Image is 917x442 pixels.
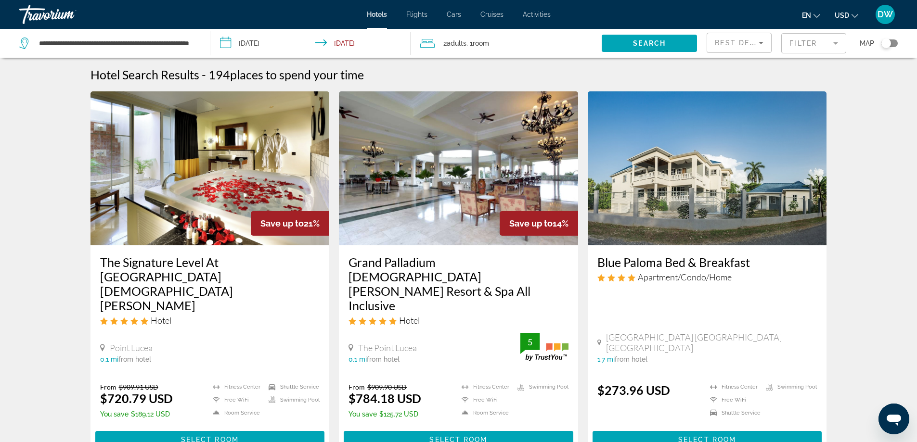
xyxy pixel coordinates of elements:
[874,39,898,48] button: Toggle map
[349,255,568,313] a: Grand Palladium [DEMOGRAPHIC_DATA] [PERSON_NAME] Resort & Spa All Inclusive
[264,383,320,391] li: Shuttle Service
[597,355,615,363] span: 1.7 mi
[878,404,909,434] iframe: Button to launch messaging window
[457,396,513,404] li: Free WiFi
[260,218,304,228] span: Save up to
[509,218,553,228] span: Save up to
[802,8,820,22] button: Change language
[705,396,761,404] li: Free WiFi
[151,315,171,326] span: Hotel
[208,67,364,82] h2: 194
[349,410,421,418] p: $125.72 USD
[597,255,817,269] a: Blue Paloma Bed & Breakfast
[349,410,377,418] span: You save
[597,383,670,397] ins: $273.96 USD
[19,2,116,27] a: Travorium
[606,332,817,353] span: [GEOGRAPHIC_DATA] [GEOGRAPHIC_DATA] [GEOGRAPHIC_DATA]
[835,8,858,22] button: Change currency
[860,37,874,50] span: Map
[202,67,206,82] span: -
[447,39,466,47] span: Adults
[633,39,666,47] span: Search
[602,35,697,52] button: Search
[119,383,158,391] del: $909.91 USD
[715,39,765,47] span: Best Deals
[349,315,568,326] div: 5 star Hotel
[399,315,420,326] span: Hotel
[100,383,116,391] span: From
[878,10,893,19] span: DW
[339,91,578,245] img: Hotel image
[208,396,264,404] li: Free WiFi
[367,355,400,363] span: from hotel
[90,91,330,245] img: Hotel image
[349,355,367,363] span: 0.1 mi
[705,383,761,391] li: Fitness Center
[208,409,264,417] li: Room Service
[715,37,763,49] mat-select: Sort by
[638,272,732,282] span: Apartment/Condo/Home
[406,11,427,18] a: Flights
[520,336,540,348] div: 5
[443,37,466,50] span: 2
[615,355,647,363] span: from hotel
[100,410,173,418] p: $189.12 USD
[447,11,461,18] a: Cars
[367,383,407,391] del: $909.90 USD
[411,29,602,58] button: Travelers: 2 adults, 0 children
[367,11,387,18] a: Hotels
[100,355,118,363] span: 0.1 mi
[358,342,417,353] span: The Point Lucea
[473,39,489,47] span: Room
[264,396,320,404] li: Swimming Pool
[513,383,568,391] li: Swimming Pool
[457,383,513,391] li: Fitness Center
[90,67,199,82] h1: Hotel Search Results
[802,12,811,19] span: en
[835,12,849,19] span: USD
[110,342,153,353] span: Point Lucea
[208,383,264,391] li: Fitness Center
[100,391,173,405] ins: $720.79 USD
[523,11,551,18] a: Activities
[251,211,329,236] div: 21%
[781,33,846,54] button: Filter
[480,11,504,18] a: Cruises
[500,211,578,236] div: 14%
[520,333,568,361] img: trustyou-badge.svg
[597,272,817,282] div: 4 star Apartment
[100,255,320,313] a: The Signature Level At [GEOGRAPHIC_DATA][DEMOGRAPHIC_DATA][PERSON_NAME]
[230,67,364,82] span: places to spend your time
[466,37,489,50] span: , 1
[118,355,151,363] span: from hotel
[210,29,411,58] button: Check-in date: Nov 24, 2025 Check-out date: Nov 26, 2025
[457,409,513,417] li: Room Service
[873,4,898,25] button: User Menu
[100,315,320,326] div: 5 star Hotel
[588,91,827,245] img: Hotel image
[761,383,817,391] li: Swimming Pool
[100,410,129,418] span: You save
[349,391,421,405] ins: $784.18 USD
[705,409,761,417] li: Shuttle Service
[349,383,365,391] span: From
